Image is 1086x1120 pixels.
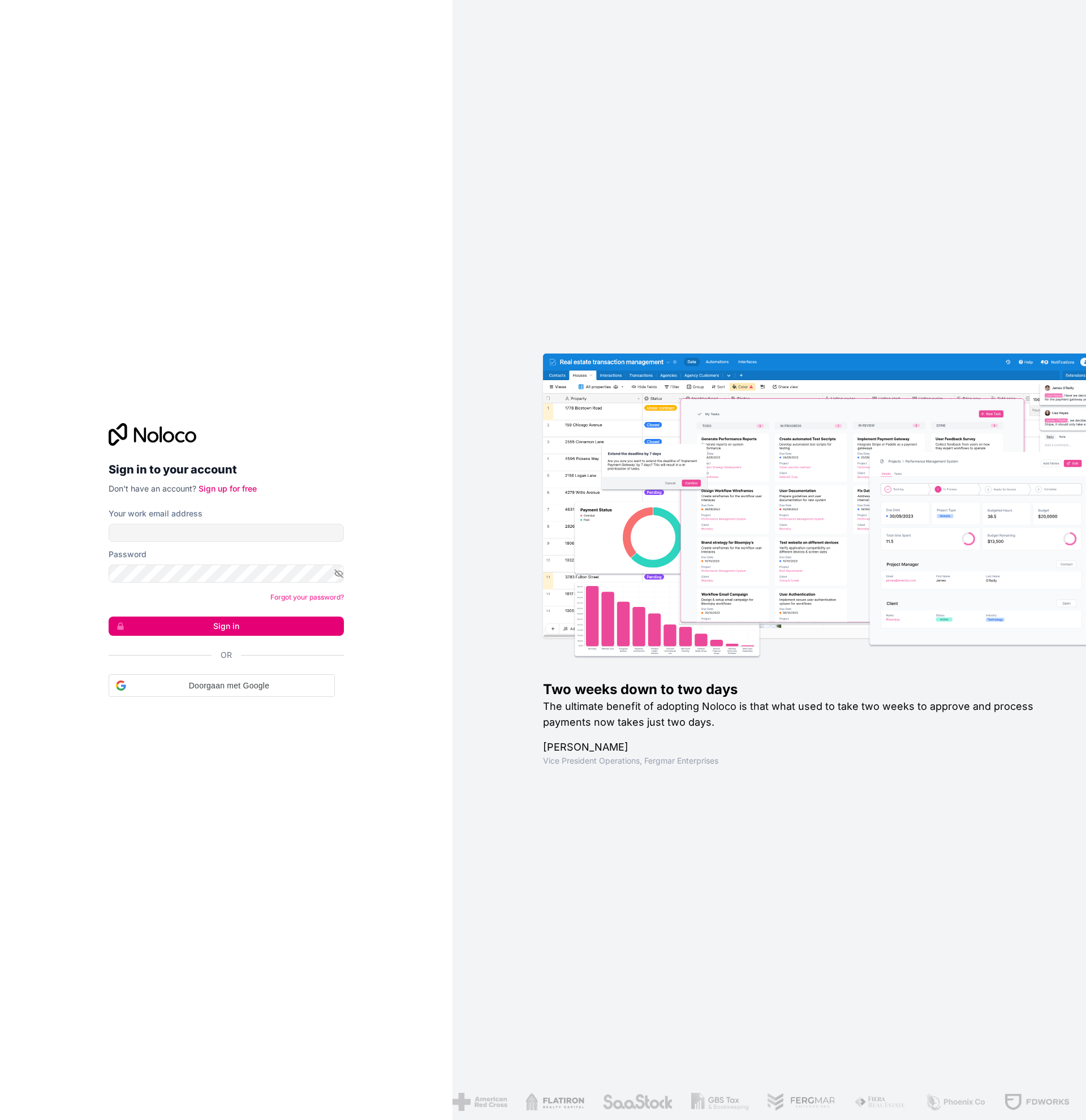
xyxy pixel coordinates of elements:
img: /assets/fdworks-Bi04fVtw.png [1003,1093,1070,1111]
img: /assets/flatiron-C8eUkumj.png [525,1093,584,1111]
div: Doorgaan met Google [109,674,335,697]
input: Password [109,565,344,583]
h1: Two weeks down to two days [543,680,1050,699]
label: Your work email address [109,508,202,519]
span: Doorgaan met Google [131,680,327,692]
h2: Sign in to your account [109,459,344,480]
img: /assets/saastock-C6Zbiodz.png [602,1093,673,1111]
img: /assets/gbstax-C-GtDUiK.png [691,1093,749,1111]
label: Password [109,549,146,560]
img: /assets/phoenix-BREaitsQ.png [925,1093,986,1111]
img: /assets/fergmar-CudnrXN5.png [766,1093,835,1111]
a: Forgot your password? [270,593,344,601]
button: Sign in [109,617,344,636]
span: Or [221,649,232,661]
h1: [PERSON_NAME] [543,739,1050,755]
h2: The ultimate benefit of adopting Noloco is that what used to take two weeks to approve and proces... [543,699,1050,730]
h1: Vice President Operations , Fergmar Enterprises [543,755,1050,766]
img: /assets/american-red-cross-BAupjrZR.png [453,1093,507,1111]
input: Email address [109,524,344,542]
img: /assets/fiera-fwj2N5v4.png [854,1093,907,1111]
span: Don't have an account? [109,484,196,493]
a: Sign up for free [199,484,257,493]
